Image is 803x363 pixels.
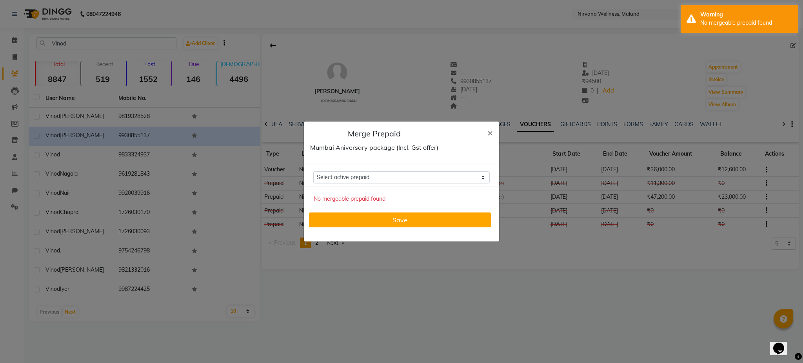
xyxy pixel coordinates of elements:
[314,195,486,203] p: No mergeable prepaid found
[392,216,407,224] span: Save
[310,143,438,152] p: Mumbai Aniversary package (Incl. Gst offer)
[310,128,438,140] h5: Merge Prepaid
[700,11,792,19] div: Warning
[487,127,493,138] span: ×
[481,122,499,143] button: Close
[309,212,491,227] button: Save
[700,19,792,27] div: No mergeable prepaid found
[770,332,795,355] iframe: chat widget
